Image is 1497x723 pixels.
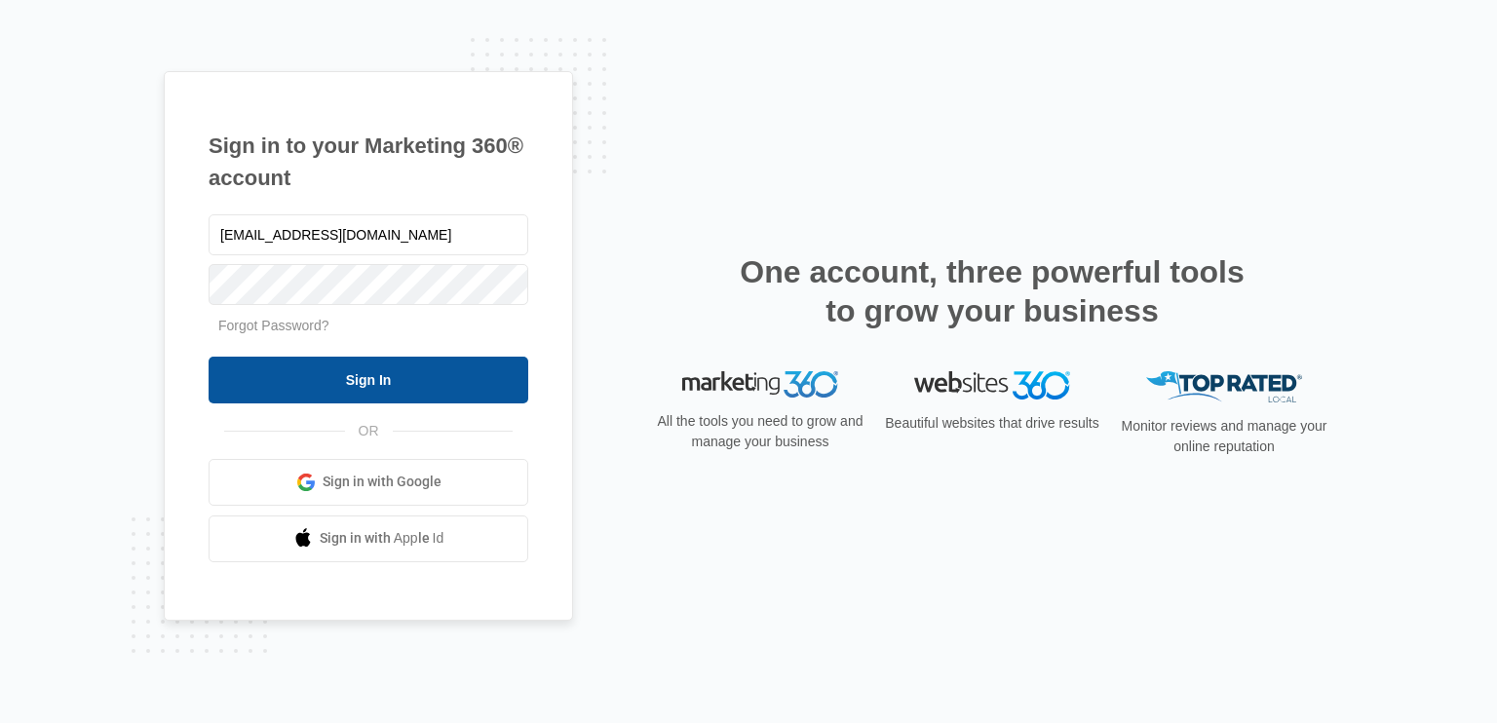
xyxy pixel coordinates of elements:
[320,528,444,549] span: Sign in with Apple Id
[209,130,528,194] h1: Sign in to your Marketing 360® account
[209,214,528,255] input: Email
[682,371,838,399] img: Marketing 360
[209,515,528,562] a: Sign in with Apple Id
[651,411,869,452] p: All the tools you need to grow and manage your business
[209,357,528,403] input: Sign In
[1146,371,1302,403] img: Top Rated Local
[323,472,441,492] span: Sign in with Google
[734,252,1250,330] h2: One account, three powerful tools to grow your business
[1115,416,1333,457] p: Monitor reviews and manage your online reputation
[883,413,1101,434] p: Beautiful websites that drive results
[218,318,329,333] a: Forgot Password?
[209,459,528,506] a: Sign in with Google
[914,371,1070,400] img: Websites 360
[345,421,393,441] span: OR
